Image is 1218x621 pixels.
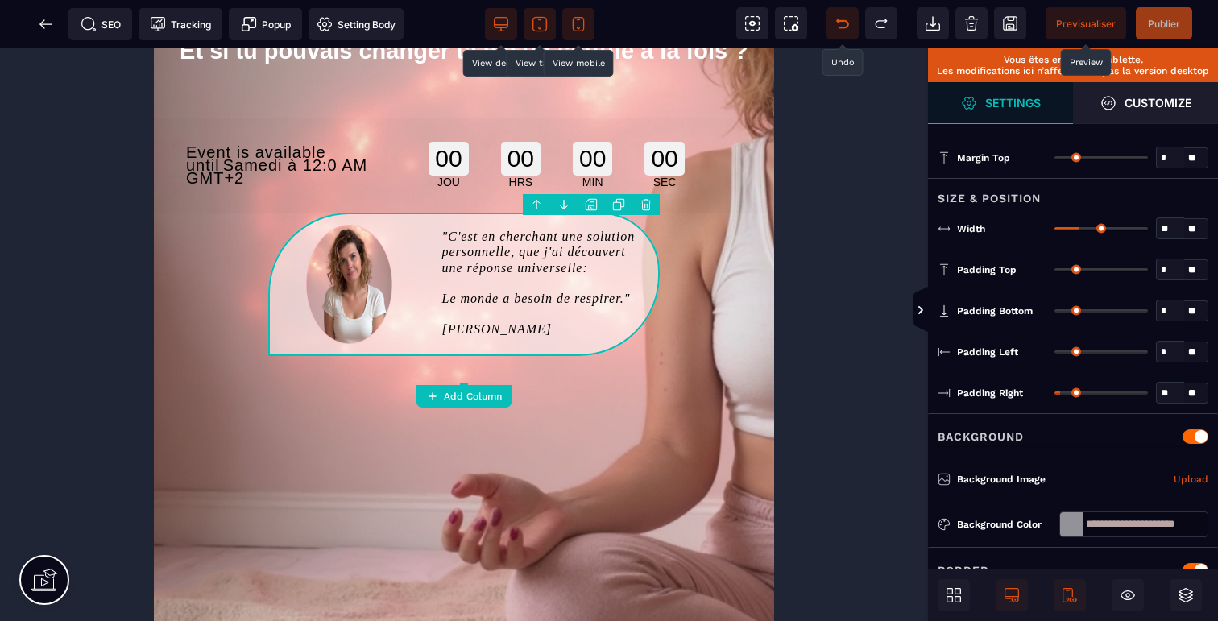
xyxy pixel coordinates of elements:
[938,561,989,580] p: Border
[957,263,1017,276] span: Padding Top
[928,82,1073,124] span: Settings
[938,427,1024,446] p: Background
[1054,579,1086,611] span: Mobile Only
[1112,579,1144,611] span: Hide/Show Block
[957,222,985,235] span: Width
[275,93,314,127] div: 00
[1148,18,1180,30] span: Publier
[491,127,530,140] div: SEC
[32,95,172,126] span: Event is available until
[957,151,1010,164] span: Margin Top
[985,97,1041,109] strong: Settings
[32,108,213,139] span: Samedi à 12:0 AM GMT+2
[775,7,807,39] span: Screenshot
[150,16,211,32] span: Tracking
[416,385,512,408] button: Add Column
[317,16,396,32] span: Setting Body
[152,176,239,296] img: 34c15ee7ae26b657e95fd2971dd838f4_Copie_de_Systeme.io_Social_Media_Icons_(250_x_250_px)-2.png
[347,93,387,127] div: 00
[241,16,291,32] span: Popup
[957,516,1053,532] div: Background Color
[957,346,1018,358] span: Padding Left
[957,387,1023,400] span: Padding Right
[936,54,1210,65] p: Vous êtes en version tablette.
[419,93,458,127] div: 00
[936,65,1210,77] p: Les modifications ici n’affecterons pas la version desktop
[1073,82,1218,124] span: Open Style Manager
[444,391,502,402] strong: Add Column
[938,579,970,611] span: Open Blocks
[928,178,1218,208] div: Size & Position
[275,127,314,140] div: JOU
[419,127,458,140] div: MIN
[491,93,530,127] div: 00
[288,176,482,292] text: "C'est en cherchant une solution personnelle, que j'ai découvert une réponse universelle: Le mond...
[81,16,121,32] span: SEO
[938,471,1046,487] p: Background Image
[1125,97,1191,109] strong: Customize
[736,7,768,39] span: View components
[1170,579,1202,611] span: Open Layers
[347,127,387,140] div: HRS
[996,579,1028,611] span: Desktop Only
[1046,7,1126,39] span: Preview
[1174,470,1208,489] a: Upload
[957,304,1033,317] span: Padding Bottom
[1056,18,1116,30] span: Previsualiser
